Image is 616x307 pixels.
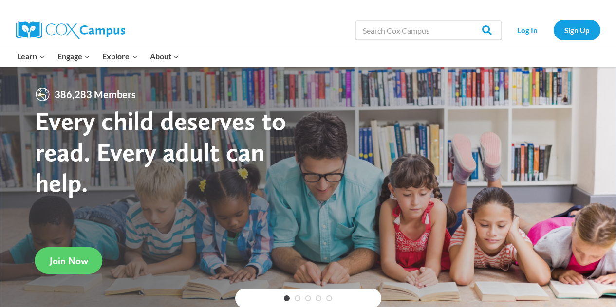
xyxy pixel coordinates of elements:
nav: Secondary Navigation [506,20,600,40]
input: Search Cox Campus [355,20,502,40]
nav: Primary Navigation [11,46,186,67]
span: Learn [17,50,45,63]
span: 386,283 Members [51,87,140,102]
a: 4 [316,295,321,301]
a: Log In [506,20,549,40]
a: 5 [326,295,332,301]
span: Join Now [50,255,88,267]
a: Sign Up [554,20,600,40]
img: Cox Campus [16,21,125,39]
a: 2 [295,295,300,301]
span: Explore [102,50,137,63]
a: 3 [305,295,311,301]
span: About [150,50,179,63]
span: Engage [57,50,90,63]
a: 1 [284,295,290,301]
a: Join Now [35,247,103,274]
strong: Every child deserves to read. Every adult can help. [35,105,286,198]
